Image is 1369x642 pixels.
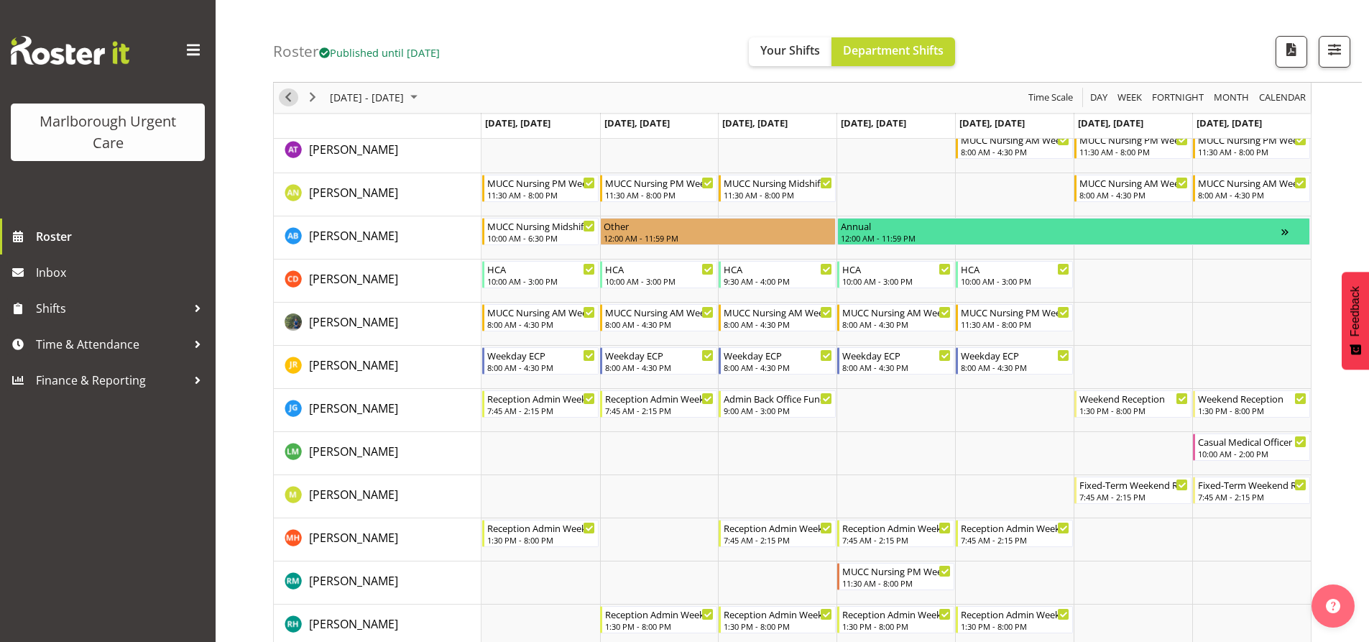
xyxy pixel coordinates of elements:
[719,261,836,288] div: Cordelia Davies"s event - HCA Begin From Wednesday, October 15, 2025 at 9:30:00 AM GMT+13:00 Ends...
[956,304,1073,331] div: Gloria Varghese"s event - MUCC Nursing PM Weekday Begin From Friday, October 17, 2025 at 11:30:00...
[604,219,832,233] div: Other
[309,529,398,546] a: [PERSON_NAME]
[36,298,187,319] span: Shifts
[1342,272,1369,370] button: Feedback - Show survey
[36,334,187,355] span: Time & Attendance
[1198,477,1306,492] div: Fixed-Term Weekend Reception
[1079,132,1188,147] div: MUCC Nursing PM Weekends
[1074,132,1191,159] div: Agnes Tyson"s event - MUCC Nursing PM Weekends Begin From Saturday, October 18, 2025 at 11:30:00 ...
[309,314,398,330] span: [PERSON_NAME]
[1026,89,1076,107] button: Time Scale
[837,347,954,375] div: Jacinta Rangi"s event - Weekday ECP Begin From Thursday, October 16, 2025 at 8:00:00 AM GMT+13:00...
[724,391,832,405] div: Admin Back Office Functions
[487,175,596,190] div: MUCC Nursing PM Weekday
[749,37,831,66] button: Your Shifts
[961,262,1069,276] div: HCA
[1198,132,1306,147] div: MUCC Nursing PM Weekends
[487,189,596,201] div: 11:30 AM - 8:00 PM
[956,520,1073,547] div: Margret Hall"s event - Reception Admin Weekday AM Begin From Friday, October 17, 2025 at 7:45:00 ...
[279,89,298,107] button: Previous
[274,475,481,518] td: Margie Vuto resource
[1079,491,1188,503] div: 7:45 AM - 2:15 PM
[604,116,670,129] span: [DATE], [DATE]
[309,573,398,589] span: [PERSON_NAME]
[1150,89,1207,107] button: Fortnight
[842,564,951,578] div: MUCC Nursing PM Weekday
[600,347,717,375] div: Jacinta Rangi"s event - Weekday ECP Begin From Tuesday, October 14, 2025 at 8:00:00 AM GMT+13:00 ...
[961,534,1069,546] div: 7:45 AM - 2:15 PM
[1079,146,1188,157] div: 11:30 AM - 8:00 PM
[604,232,832,244] div: 12:00 AM - 11:59 PM
[482,175,599,202] div: Alysia Newman-Woods"s event - MUCC Nursing PM Weekday Begin From Monday, October 13, 2025 at 11:3...
[487,219,596,233] div: MUCC Nursing Midshift
[309,271,398,287] span: [PERSON_NAME]
[837,304,954,331] div: Gloria Varghese"s event - MUCC Nursing AM Weekday Begin From Thursday, October 16, 2025 at 8:00:0...
[1193,477,1310,504] div: Margie Vuto"s event - Fixed-Term Weekend Reception Begin From Sunday, October 19, 2025 at 7:45:00...
[605,262,714,276] div: HCA
[303,89,323,107] button: Next
[274,173,481,216] td: Alysia Newman-Woods resource
[1079,405,1188,416] div: 1:30 PM - 8:00 PM
[724,607,832,621] div: Reception Admin Weekday PM
[1326,599,1340,613] img: help-xxl-2.png
[600,304,717,331] div: Gloria Varghese"s event - MUCC Nursing AM Weekday Begin From Tuesday, October 14, 2025 at 8:00:00...
[487,362,596,373] div: 8:00 AM - 4:30 PM
[1212,89,1250,107] span: Month
[309,185,398,201] span: [PERSON_NAME]
[961,362,1069,373] div: 8:00 AM - 4:30 PM
[36,370,187,391] span: Finance & Reporting
[605,318,714,330] div: 8:00 AM - 4:30 PM
[1088,89,1110,107] button: Timeline Day
[724,534,832,546] div: 7:45 AM - 2:15 PM
[1197,116,1262,129] span: [DATE], [DATE]
[842,620,951,632] div: 1:30 PM - 8:00 PM
[956,261,1073,288] div: Cordelia Davies"s event - HCA Begin From Friday, October 17, 2025 at 10:00:00 AM GMT+13:00 Ends A...
[1198,434,1306,449] div: Casual Medical Officer Weekend
[956,347,1073,375] div: Jacinta Rangi"s event - Weekday ECP Begin From Friday, October 17, 2025 at 8:00:00 AM GMT+13:00 E...
[842,534,951,546] div: 7:45 AM - 2:15 PM
[309,572,398,590] a: [PERSON_NAME]
[1198,146,1306,157] div: 11:30 AM - 8:00 PM
[600,218,836,245] div: Andrew Brooks"s event - Other Begin From Tuesday, October 14, 2025 at 12:00:00 AM GMT+13:00 Ends ...
[1074,477,1191,504] div: Margie Vuto"s event - Fixed-Term Weekend Reception Begin From Saturday, October 18, 2025 at 7:45:...
[300,83,325,113] div: next period
[274,346,481,389] td: Jacinta Rangi resource
[309,486,398,503] a: [PERSON_NAME]
[843,42,944,58] span: Department Shifts
[309,444,398,459] span: [PERSON_NAME]
[482,390,599,418] div: Josephine Godinez"s event - Reception Admin Weekday AM Begin From Monday, October 13, 2025 at 7:4...
[487,275,596,287] div: 10:00 AM - 3:00 PM
[487,521,596,535] div: Reception Admin Weekday PM
[1198,491,1306,503] div: 7:45 AM - 2:15 PM
[1193,434,1310,461] div: Luqman Mohd Jani"s event - Casual Medical Officer Weekend Begin From Sunday, October 19, 2025 at ...
[274,260,481,303] td: Cordelia Davies resource
[328,89,405,107] span: [DATE] - [DATE]
[600,390,717,418] div: Josephine Godinez"s event - Reception Admin Weekday AM Begin From Tuesday, October 14, 2025 at 7:...
[961,620,1069,632] div: 1:30 PM - 8:00 PM
[309,615,398,633] a: [PERSON_NAME]
[309,270,398,288] a: [PERSON_NAME]
[1079,391,1188,405] div: Weekend Reception
[605,189,714,201] div: 11:30 AM - 8:00 PM
[605,275,714,287] div: 10:00 AM - 3:00 PM
[276,83,300,113] div: previous period
[309,227,398,244] a: [PERSON_NAME]
[724,189,832,201] div: 11:30 AM - 8:00 PM
[724,348,832,362] div: Weekday ECP
[842,318,951,330] div: 8:00 AM - 4:30 PM
[274,432,481,475] td: Luqman Mohd Jani resource
[837,261,954,288] div: Cordelia Davies"s event - HCA Begin From Thursday, October 16, 2025 at 10:00:00 AM GMT+13:00 Ends...
[1193,390,1310,418] div: Josephine Godinez"s event - Weekend Reception Begin From Sunday, October 19, 2025 at 1:30:00 PM G...
[959,116,1025,129] span: [DATE], [DATE]
[25,111,190,154] div: Marlborough Urgent Care
[274,130,481,173] td: Agnes Tyson resource
[309,357,398,373] span: [PERSON_NAME]
[600,261,717,288] div: Cordelia Davies"s event - HCA Begin From Tuesday, October 14, 2025 at 10:00:00 AM GMT+13:00 Ends ...
[482,304,599,331] div: Gloria Varghese"s event - MUCC Nursing AM Weekday Begin From Monday, October 13, 2025 at 8:00:00 ...
[724,262,832,276] div: HCA
[719,520,836,547] div: Margret Hall"s event - Reception Admin Weekday AM Begin From Wednesday, October 15, 2025 at 7:45:...
[487,232,596,244] div: 10:00 AM - 6:30 PM
[600,606,717,633] div: Rochelle Harris"s event - Reception Admin Weekday PM Begin From Tuesday, October 14, 2025 at 1:30...
[309,313,398,331] a: [PERSON_NAME]
[605,305,714,319] div: MUCC Nursing AM Weekday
